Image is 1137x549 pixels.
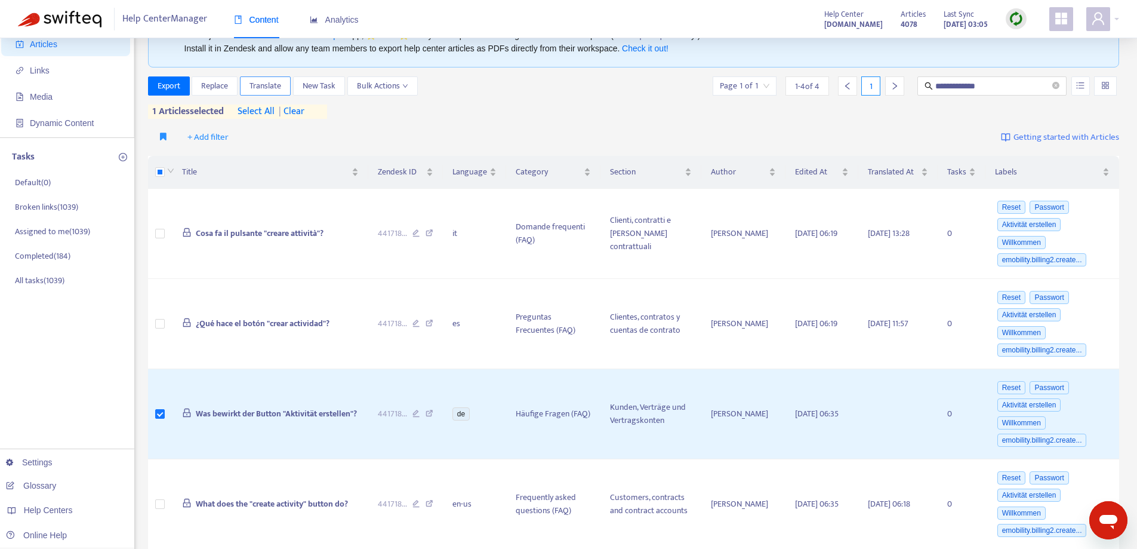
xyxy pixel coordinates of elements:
[1052,82,1059,89] span: close-circle
[357,79,408,93] span: Bulk Actions
[378,227,407,240] span: 441718 ...
[184,29,1093,55] div: We've just launched the app, ⭐ ⭐️ with your Help Center Manager standard subscription (current on...
[240,76,291,96] button: Translate
[1054,11,1068,26] span: appstore
[795,317,837,330] span: [DATE] 06:19
[997,201,1025,214] span: Reset
[378,165,424,179] span: Zendesk ID
[785,156,859,189] th: Edited At
[368,156,443,189] th: Zendesk ID
[868,497,910,511] span: [DATE] 06:18
[15,274,64,287] p: All tasks ( 1039 )
[234,16,242,24] span: book
[1030,291,1068,304] span: Passwort
[196,497,348,511] span: What does the "create activity" button do?
[310,16,318,24] span: area-chart
[997,343,1087,357] span: emobility.billing2.create...
[6,481,56,490] a: Glossary
[701,279,785,369] td: [PERSON_NAME]
[701,189,785,279] td: [PERSON_NAME]
[158,79,180,93] span: Export
[868,317,908,330] span: [DATE] 11:57
[997,507,1046,520] span: Willkommen
[995,165,1100,179] span: Labels
[452,165,487,179] span: Language
[1089,501,1127,539] iframe: Schaltfläche zum Öffnen des Messaging-Fensters
[182,408,192,418] span: lock
[701,156,785,189] th: Author
[201,79,228,93] span: Replace
[1052,81,1059,92] span: close-circle
[997,398,1061,412] span: Aktivität erstellen
[997,218,1061,231] span: Aktivität erstellen
[861,76,880,96] div: 1
[997,434,1087,447] span: emobility.billing2.create...
[6,530,67,540] a: Online Help
[187,130,229,145] span: + Add filter
[901,18,917,31] strong: 4078
[901,8,926,21] span: Articles
[1076,81,1084,90] span: unordered-list
[234,15,279,24] span: Content
[622,44,668,53] a: Check it out!
[701,369,785,459] td: [PERSON_NAME]
[1001,133,1010,142] img: image-link
[947,165,966,179] span: Tasks
[196,226,323,240] span: Cosa fa il pulsante "creare attività"?
[997,308,1061,321] span: Aktivität erstellen
[24,505,73,515] span: Help Centers
[378,498,407,511] span: 441718 ...
[279,103,281,119] span: |
[997,236,1046,249] span: Willkommen
[795,497,839,511] span: [DATE] 06:35
[182,318,192,327] span: lock
[16,40,24,48] span: account-book
[192,76,238,96] button: Replace
[16,93,24,101] span: file-image
[122,8,207,30] span: Help Center Manager
[30,39,57,49] span: Articles
[795,165,840,179] span: Edited At
[16,119,24,127] span: container
[1030,201,1068,214] span: Passwort
[196,317,329,330] span: ¿Qué hace el botón "crear actividad"?
[506,369,600,459] td: Häufige Fragen (FAQ)
[997,416,1046,430] span: Willkommen
[843,82,852,90] span: left
[293,76,345,96] button: New Task
[119,153,127,161] span: plus-circle
[944,8,974,21] span: Last Sync
[997,524,1087,537] span: emobility.billing2.create...
[600,189,701,279] td: Clienti, contratti e [PERSON_NAME] contrattuali
[1030,471,1068,484] span: Passwort
[310,15,359,24] span: Analytics
[997,326,1046,339] span: Willkommen
[172,156,369,189] th: Title
[824,18,883,31] strong: [DOMAIN_NAME]
[402,83,408,89] span: down
[18,11,101,27] img: Swifteq
[944,18,988,31] strong: [DATE] 03:05
[997,471,1025,484] span: Reset
[795,407,839,421] span: [DATE] 06:35
[16,66,24,75] span: link
[15,201,78,213] p: Broken links ( 1039 )
[600,156,701,189] th: Section
[378,407,407,421] span: 441718 ...
[868,226,910,240] span: [DATE] 13:28
[1001,128,1119,147] a: Getting started with Articles
[506,189,600,279] td: Domande frequenti (FAQ)
[891,82,899,90] span: right
[443,156,506,189] th: Language
[15,225,90,238] p: Assigned to me ( 1039 )
[1009,11,1024,26] img: sync.dc5367851b00ba804db3.png
[238,105,275,119] span: select all
[600,369,701,459] td: Kunden, Verträge und Vertragskonten
[795,80,819,93] span: 1 - 4 of 4
[178,128,238,147] button: + Add filter
[182,165,350,179] span: Title
[15,176,51,189] p: Default ( 0 )
[30,66,50,75] span: Links
[824,17,883,31] a: [DOMAIN_NAME]
[1071,76,1090,96] button: unordered-list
